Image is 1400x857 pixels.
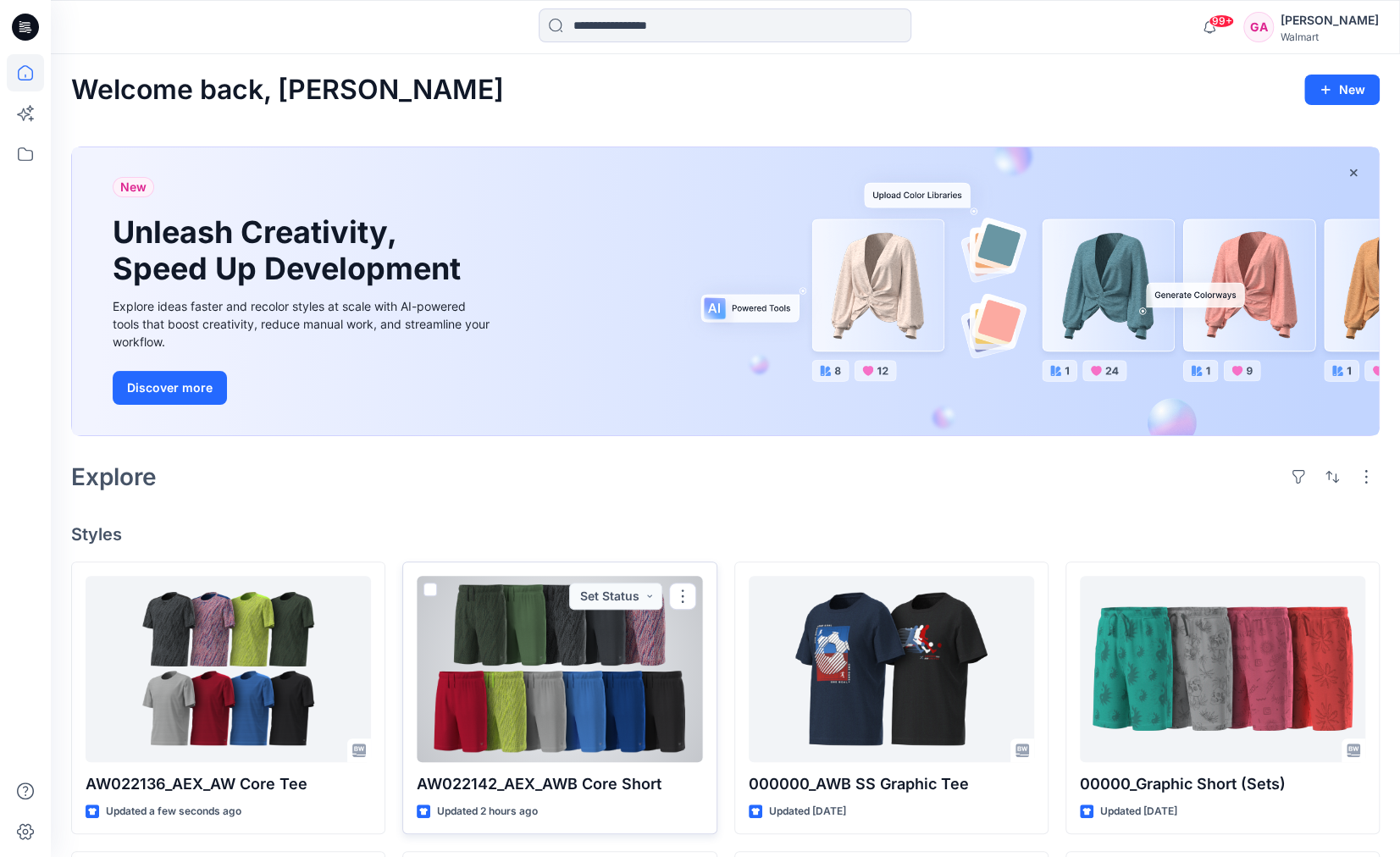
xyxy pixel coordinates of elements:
[1080,576,1365,762] a: 00000_Graphic Short (Sets)
[1243,12,1274,42] div: GA
[1281,30,1379,43] div: Walmart
[769,803,846,821] p: Updated [DATE]
[417,576,702,762] a: AW022142_AEX_AWB Core Short
[86,576,371,762] a: AW022136_AEX_AW Core Tee
[71,463,157,490] h2: Explore
[113,297,494,351] div: Explore ideas faster and recolor styles at scale with AI-powered tools that boost creativity, red...
[437,803,538,821] p: Updated 2 hours ago
[71,75,504,106] h2: Welcome back, [PERSON_NAME]
[113,214,468,287] h1: Unleash Creativity, Speed Up Development
[1209,14,1234,28] span: 99+
[106,803,241,821] p: Updated a few seconds ago
[1100,803,1177,821] p: Updated [DATE]
[749,772,1034,796] p: 000000_AWB SS Graphic Tee
[1304,75,1380,105] button: New
[113,371,227,405] button: Discover more
[1080,772,1365,796] p: 00000_Graphic Short (Sets)
[749,576,1034,762] a: 000000_AWB SS Graphic Tee
[113,371,494,405] a: Discover more
[1281,10,1379,30] div: [PERSON_NAME]
[86,772,371,796] p: AW022136_AEX_AW Core Tee
[120,177,147,197] span: New
[71,524,1380,545] h4: Styles
[417,772,702,796] p: AW022142_AEX_AWB Core Short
